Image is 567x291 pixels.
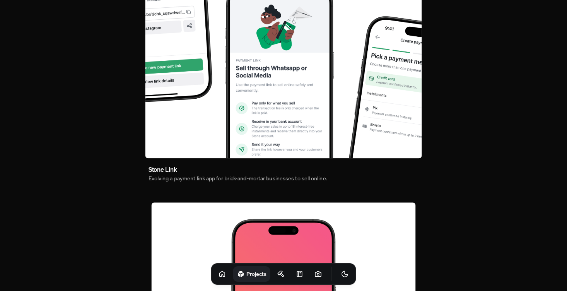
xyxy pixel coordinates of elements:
h3: Stone Link [149,164,177,174]
a: Stone LinkEvolving a payment link app for brick-and-mortar businesses to sell online. [145,161,330,185]
a: Projects [233,266,270,282]
h4: Evolving a payment link app for brick-and-mortar businesses to sell online. [149,174,327,182]
h1: Projects [246,270,266,277]
button: Toggle Theme [337,266,353,282]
